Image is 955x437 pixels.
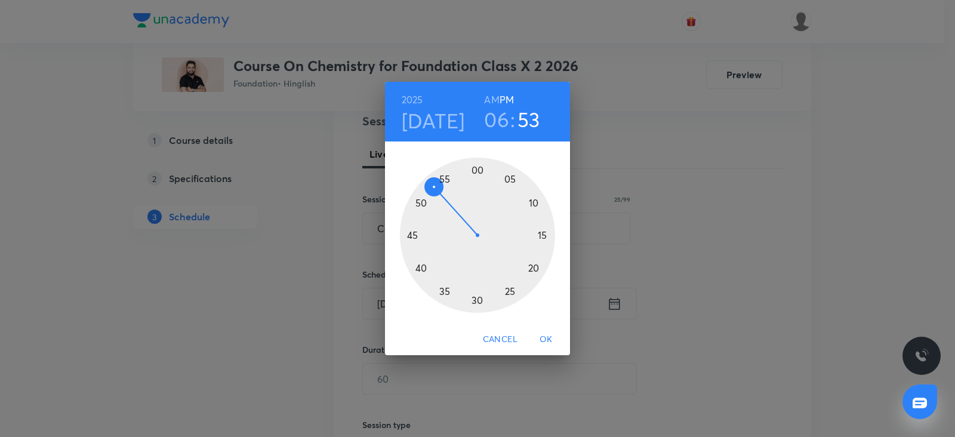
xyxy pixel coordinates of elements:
button: AM [484,91,499,108]
button: 2025 [402,91,423,108]
button: Cancel [478,328,522,350]
button: 53 [517,107,540,132]
button: 06 [484,107,509,132]
button: OK [527,328,565,350]
span: Cancel [483,332,517,347]
span: OK [532,332,560,347]
button: [DATE] [402,108,465,133]
h3: : [510,107,515,132]
button: PM [500,91,514,108]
